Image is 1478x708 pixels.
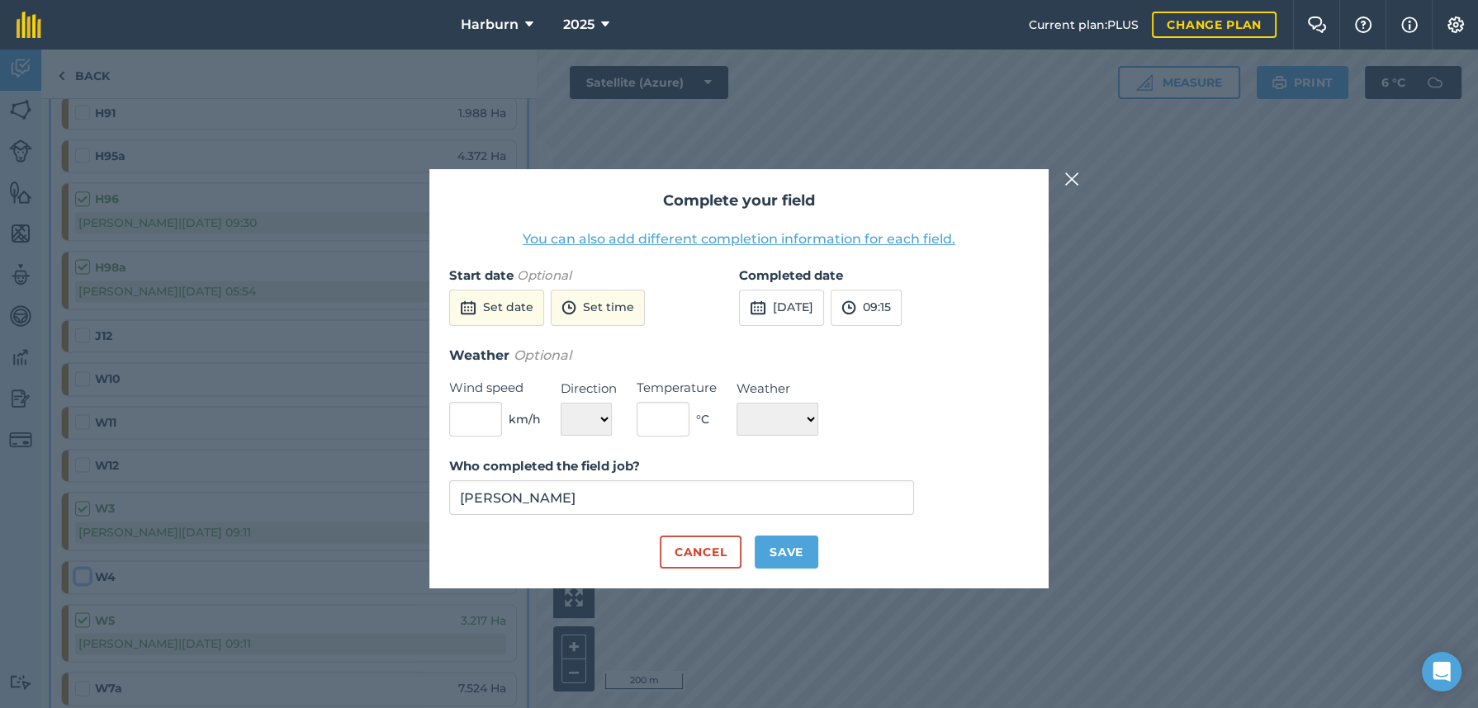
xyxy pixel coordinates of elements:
span: ° C [696,410,709,428]
img: svg+xml;base64,PHN2ZyB4bWxucz0iaHR0cDovL3d3dy53My5vcmcvMjAwMC9zdmciIHdpZHRoPSIyMiIgaGVpZ2h0PSIzMC... [1064,169,1079,189]
strong: Completed date [739,267,843,283]
img: svg+xml;base64,PD94bWwgdmVyc2lvbj0iMS4wIiBlbmNvZGluZz0idXRmLTgiPz4KPCEtLSBHZW5lcmF0b3I6IEFkb2JlIE... [841,298,856,318]
label: Temperature [637,378,717,398]
label: Direction [561,379,617,399]
img: A cog icon [1446,17,1466,33]
label: Wind speed [449,378,541,398]
button: Set date [449,290,544,326]
span: 2025 [563,15,595,35]
strong: Start date [449,267,514,283]
img: svg+xml;base64,PHN2ZyB4bWxucz0iaHR0cDovL3d3dy53My5vcmcvMjAwMC9zdmciIHdpZHRoPSIxNyIgaGVpZ2h0PSIxNy... [1401,15,1418,35]
img: fieldmargin Logo [17,12,41,38]
img: Two speech bubbles overlapping with the left bubble in the forefront [1307,17,1327,33]
div: Open Intercom Messenger [1422,652,1461,691]
h2: Complete your field [449,189,1029,213]
a: Change plan [1152,12,1277,38]
button: [DATE] [739,290,824,326]
button: Set time [551,290,645,326]
button: 09:15 [831,290,902,326]
span: km/h [509,410,541,428]
button: Save [755,536,818,569]
strong: Who completed the field job? [449,458,640,474]
img: svg+xml;base64,PD94bWwgdmVyc2lvbj0iMS4wIiBlbmNvZGluZz0idXRmLTgiPz4KPCEtLSBHZW5lcmF0b3I6IEFkb2JlIE... [561,298,576,318]
span: Current plan : PLUS [1029,16,1139,34]
h3: Weather [449,345,1029,366]
img: A question mark icon [1353,17,1373,33]
img: svg+xml;base64,PD94bWwgdmVyc2lvbj0iMS4wIiBlbmNvZGluZz0idXRmLTgiPz4KPCEtLSBHZW5lcmF0b3I6IEFkb2JlIE... [750,298,766,318]
em: Optional [514,347,571,363]
button: Cancel [660,536,741,569]
button: You can also add different completion information for each field. [523,229,955,249]
img: svg+xml;base64,PD94bWwgdmVyc2lvbj0iMS4wIiBlbmNvZGluZz0idXRmLTgiPz4KPCEtLSBHZW5lcmF0b3I6IEFkb2JlIE... [460,298,476,318]
label: Weather [737,379,818,399]
em: Optional [517,267,571,283]
span: Harburn [461,15,519,35]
